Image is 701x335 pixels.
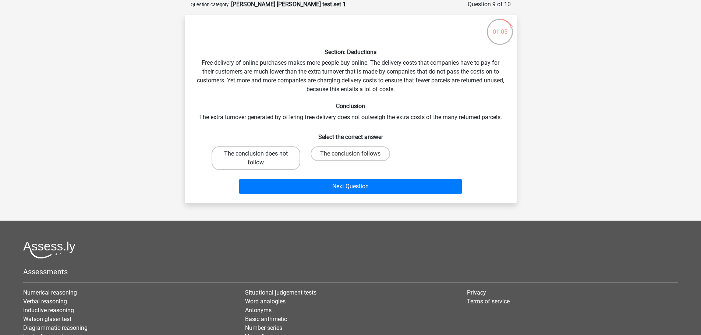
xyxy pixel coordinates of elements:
button: Next Question [239,179,462,194]
strong: [PERSON_NAME] [PERSON_NAME] test set 1 [231,1,346,8]
a: Situational judgement tests [245,289,316,296]
h6: Select the correct answer [197,128,505,140]
img: Assessly logo [23,241,75,259]
a: Numerical reasoning [23,289,77,296]
a: Diagrammatic reasoning [23,324,88,331]
a: Privacy [467,289,486,296]
div: 01:05 [486,18,514,36]
h6: Conclusion [197,103,505,110]
a: Word analogies [245,298,286,305]
label: The conclusion follows [311,146,390,161]
a: Antonyms [245,307,272,314]
a: Verbal reasoning [23,298,67,305]
label: The conclusion does not follow [212,146,300,170]
div: Free delivery of online purchases makes more people buy online. The delivery costs that companies... [188,21,514,197]
a: Watson glaser test [23,316,71,322]
h5: Assessments [23,267,678,276]
a: Terms of service [467,298,510,305]
a: Basic arithmetic [245,316,287,322]
h6: Section: Deductions [197,49,505,56]
small: Question category: [191,2,230,7]
a: Number series [245,324,282,331]
a: Inductive reasoning [23,307,74,314]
